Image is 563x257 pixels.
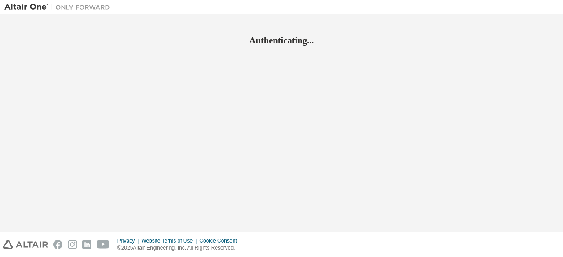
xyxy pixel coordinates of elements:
img: instagram.svg [68,240,77,249]
h2: Authenticating... [4,35,559,46]
p: © 2025 Altair Engineering, Inc. All Rights Reserved. [117,244,242,252]
img: Altair One [4,3,114,11]
img: youtube.svg [97,240,110,249]
img: altair_logo.svg [3,240,48,249]
img: facebook.svg [53,240,62,249]
img: linkedin.svg [82,240,91,249]
div: Cookie Consent [199,237,242,244]
div: Website Terms of Use [141,237,199,244]
div: Privacy [117,237,141,244]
